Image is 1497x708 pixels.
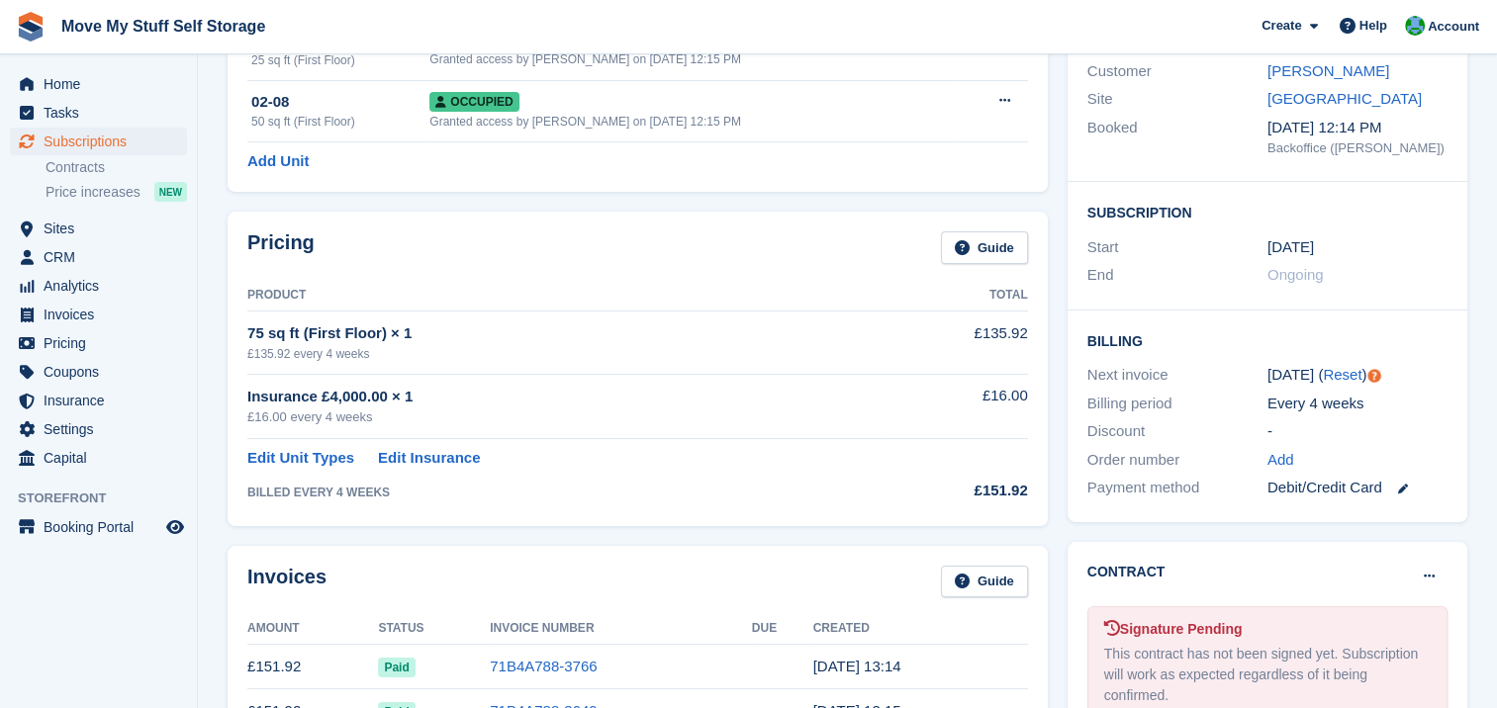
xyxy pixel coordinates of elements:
[490,658,597,674] a: 71B4A788-3766
[10,70,187,98] a: menu
[1267,449,1294,472] a: Add
[1087,202,1448,221] h2: Subscription
[247,386,882,408] div: Insurance £4,000.00 × 1
[44,128,162,155] span: Subscriptions
[10,387,187,414] a: menu
[429,92,518,112] span: Occupied
[813,658,901,674] time: 2025-08-02 12:14:55 UTC
[1087,420,1267,443] div: Discount
[18,488,197,508] span: Storefront
[1087,393,1267,415] div: Billing period
[44,215,162,242] span: Sites
[1267,117,1448,139] div: [DATE] 12:14 PM
[1267,90,1422,107] a: [GEOGRAPHIC_DATA]
[247,150,309,173] a: Add Unit
[44,70,162,98] span: Home
[1087,236,1267,259] div: Start
[10,444,187,472] a: menu
[1359,16,1387,36] span: Help
[1365,367,1383,385] div: Tooltip anchor
[1267,393,1448,415] div: Every 4 weeks
[1405,16,1425,36] img: Dan
[247,407,882,427] div: £16.00 every 4 weeks
[44,387,162,414] span: Insurance
[10,272,187,300] a: menu
[16,12,46,42] img: stora-icon-8386f47178a22dfd0bd8f6a31ec36ba5ce8667c1dd55bd0f319d3a0aa187defe.svg
[46,183,140,202] span: Price increases
[1267,236,1314,259] time: 2024-12-21 01:00:00 UTC
[10,329,187,357] a: menu
[44,358,162,386] span: Coupons
[46,158,187,177] a: Contracts
[1087,88,1267,111] div: Site
[247,566,327,598] h2: Invoices
[10,128,187,155] a: menu
[1267,138,1448,158] div: Backoffice ([PERSON_NAME])
[154,182,187,202] div: NEW
[247,613,378,645] th: Amount
[1428,17,1479,37] span: Account
[44,329,162,357] span: Pricing
[1087,330,1448,350] h2: Billing
[1087,60,1267,83] div: Customer
[882,480,1028,502] div: £151.92
[251,113,429,131] div: 50 sq ft (First Floor)
[813,613,1028,645] th: Created
[1267,364,1448,387] div: [DATE] ( )
[1267,420,1448,443] div: -
[941,231,1028,264] a: Guide
[429,113,957,131] div: Granted access by [PERSON_NAME] on [DATE] 12:15 PM
[1104,644,1431,706] div: This contract has not been signed yet. Subscription will work as expected regardless of it being ...
[10,215,187,242] a: menu
[882,374,1028,438] td: £16.00
[1262,16,1301,36] span: Create
[1104,619,1431,640] div: Signature Pending
[247,345,882,363] div: £135.92 every 4 weeks
[10,358,187,386] a: menu
[44,513,162,541] span: Booking Portal
[1267,477,1448,499] div: Debit/Credit Card
[247,645,378,689] td: £151.92
[247,447,354,470] a: Edit Unit Types
[1087,364,1267,387] div: Next invoice
[10,99,187,127] a: menu
[490,613,752,645] th: Invoice Number
[46,181,187,203] a: Price increases NEW
[251,91,429,114] div: 02-08
[1323,366,1361,383] a: Reset
[247,280,882,311] th: Product
[1267,62,1389,79] a: [PERSON_NAME]
[882,280,1028,311] th: Total
[44,301,162,328] span: Invoices
[752,613,813,645] th: Due
[251,51,429,69] div: 25 sq ft (First Floor)
[44,272,162,300] span: Analytics
[882,311,1028,374] td: £135.92
[1087,562,1166,582] h2: Contract
[10,243,187,271] a: menu
[1087,264,1267,287] div: End
[941,566,1028,598] a: Guide
[378,613,490,645] th: Status
[163,515,187,539] a: Preview store
[44,99,162,127] span: Tasks
[1087,117,1267,158] div: Booked
[10,415,187,443] a: menu
[429,50,957,68] div: Granted access by [PERSON_NAME] on [DATE] 12:15 PM
[378,658,415,677] span: Paid
[53,10,273,43] a: Move My Stuff Self Storage
[1087,477,1267,499] div: Payment method
[44,444,162,472] span: Capital
[378,447,480,470] a: Edit Insurance
[247,231,315,264] h2: Pricing
[44,243,162,271] span: CRM
[10,301,187,328] a: menu
[247,322,882,345] div: 75 sq ft (First Floor) × 1
[1267,266,1324,283] span: Ongoing
[1087,449,1267,472] div: Order number
[44,415,162,443] span: Settings
[10,513,187,541] a: menu
[247,484,882,501] div: BILLED EVERY 4 WEEKS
